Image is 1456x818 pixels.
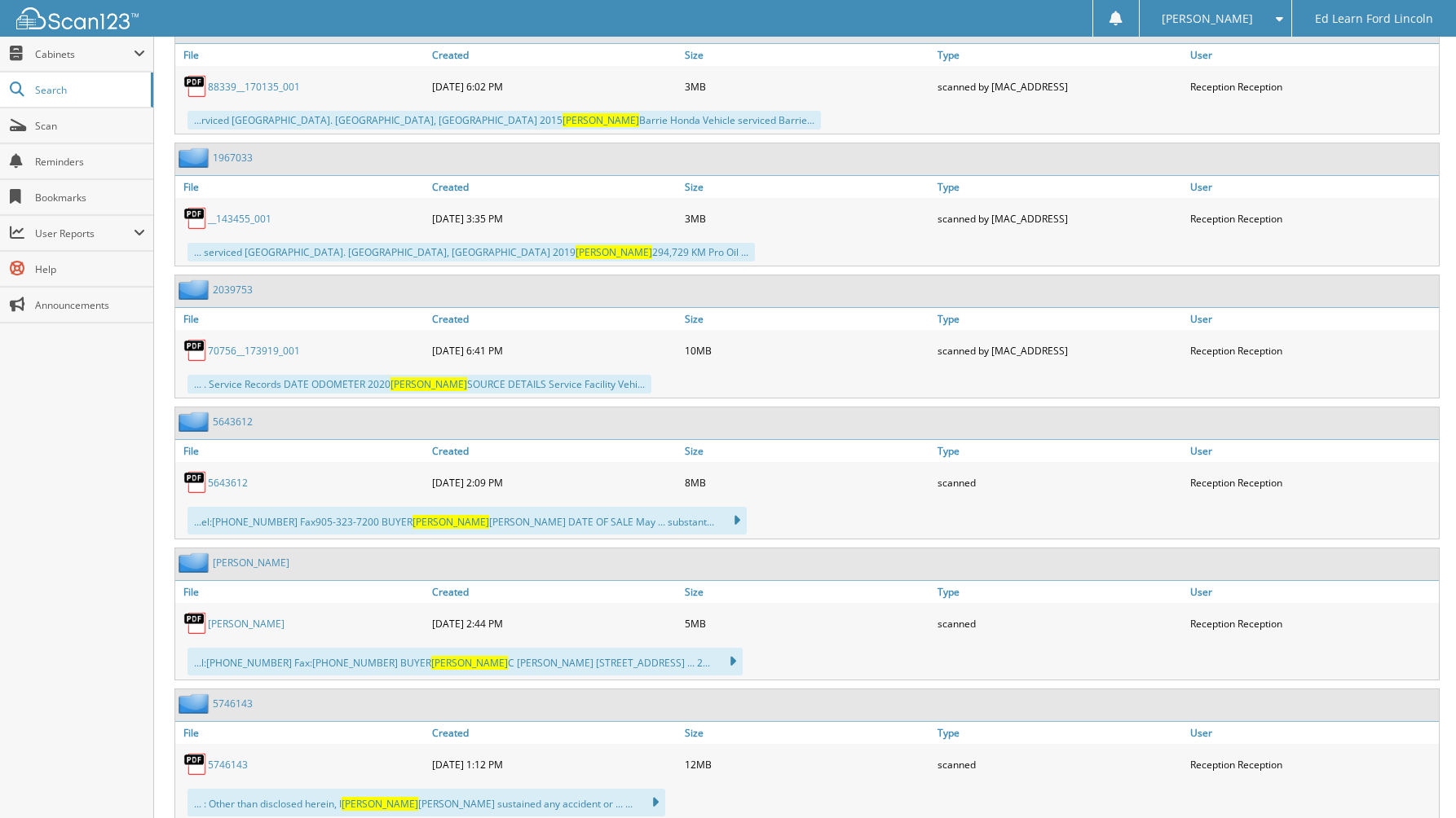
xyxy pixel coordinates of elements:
[933,70,1186,103] div: scanned by [MAC_ADDRESS]
[35,155,145,169] span: Reminders
[35,262,145,276] span: Help
[183,611,208,635] img: PDF.png
[175,722,428,744] a: File
[1186,722,1439,744] a: User
[188,243,755,262] div: ... serviced [GEOGRAPHIC_DATA]. [GEOGRAPHIC_DATA], [GEOGRAPHIC_DATA] 2019 294,729 KM Pro Oil ...
[1186,466,1439,499] div: Reception Reception
[35,298,145,312] span: Announcements
[681,202,933,235] div: 3MB
[681,722,933,744] a: Size
[213,415,253,429] a: 5643612
[188,507,747,534] div: ...el:[PHONE_NUMBER] Fax905-323-7200 BUYER [PERSON_NAME] DATE OF SALE May ... substant...
[208,344,300,358] a: 70756__173919_001
[35,83,143,97] span: Search
[428,44,681,66] a: Created
[428,440,681,462] a: Created
[183,338,208,363] img: PDF.png
[681,581,933,603] a: Size
[188,375,651,394] div: ... . Service Records DATE ODOMETER 2020 SOURCE DETAILS Service Facility Vehi...
[183,752,208,776] img: PDF.png
[208,80,300,94] a: 88339__170135_001
[175,176,428,198] a: File
[183,74,208,99] img: PDF.png
[681,748,933,781] div: 12MB
[179,552,213,573] img: folder2.png
[213,556,289,570] a: [PERSON_NAME]
[1186,202,1439,235] div: Reception Reception
[428,607,681,640] div: [DATE] 2:44 PM
[431,656,508,670] span: [PERSON_NAME]
[933,748,1186,781] div: scanned
[1186,308,1439,330] a: User
[213,283,253,297] a: 2039753
[1186,176,1439,198] a: User
[1315,14,1433,24] span: Ed Learn Ford Lincoln
[188,111,821,130] div: ...rviced [GEOGRAPHIC_DATA]. [GEOGRAPHIC_DATA], [GEOGRAPHIC_DATA] 2015 Barrie Honda Vehicle servi...
[933,722,1186,744] a: Type
[428,334,681,367] div: [DATE] 6:41 PM
[933,308,1186,330] a: Type
[428,308,681,330] a: Created
[1186,581,1439,603] a: User
[1186,70,1439,103] div: Reception Reception
[188,789,665,816] div: ... : Other than disclosed herein, I [PERSON_NAME] sustained any accident or ... ...
[933,440,1186,462] a: Type
[428,722,681,744] a: Created
[213,697,253,710] a: 5746143
[183,206,208,231] img: PDF.png
[342,797,418,811] span: [PERSON_NAME]
[35,226,134,240] span: User Reports
[188,648,743,675] div: ...l:[PHONE_NUMBER] Fax:[PHONE_NUMBER] BUYER C [PERSON_NAME] [STREET_ADDRESS] ... 2...
[208,758,248,772] a: 5746143
[681,308,933,330] a: Size
[179,279,213,300] img: folder2.png
[428,581,681,603] a: Created
[1186,607,1439,640] div: Reception Reception
[933,44,1186,66] a: Type
[681,466,933,499] div: 8MB
[213,151,253,165] a: 1967033
[1186,44,1439,66] a: User
[933,202,1186,235] div: scanned by [MAC_ADDRESS]
[933,334,1186,367] div: scanned by [MAC_ADDRESS]
[175,308,428,330] a: File
[428,202,681,235] div: [DATE] 3:35 PM
[1186,334,1439,367] div: Reception Reception
[390,377,467,391] span: [PERSON_NAME]
[933,466,1186,499] div: scanned
[175,581,428,603] a: File
[1186,748,1439,781] div: Reception Reception
[175,440,428,462] a: File
[933,607,1186,640] div: scanned
[1186,440,1439,462] a: User
[35,119,145,133] span: Scan
[208,617,285,631] a: [PERSON_NAME]
[428,70,681,103] div: [DATE] 6:02 PM
[428,466,681,499] div: [DATE] 2:09 PM
[1162,14,1253,24] span: [PERSON_NAME]
[933,176,1186,198] a: Type
[1374,740,1456,818] iframe: Chat Widget
[576,245,652,259] span: [PERSON_NAME]
[563,113,639,127] span: [PERSON_NAME]
[208,212,271,226] a: __143455_001
[681,70,933,103] div: 3MB
[428,748,681,781] div: [DATE] 1:12 PM
[681,334,933,367] div: 10MB
[681,176,933,198] a: Size
[428,176,681,198] a: Created
[208,476,248,490] a: 5643612
[681,440,933,462] a: Size
[179,411,213,432] img: folder2.png
[35,47,134,61] span: Cabinets
[179,693,213,714] img: folder2.png
[35,191,145,204] span: Bookmarks
[681,44,933,66] a: Size
[175,44,428,66] a: File
[183,470,208,495] img: PDF.png
[16,7,139,29] img: scan123-logo-white.svg
[413,515,489,529] span: [PERSON_NAME]
[179,147,213,168] img: folder2.png
[933,581,1186,603] a: Type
